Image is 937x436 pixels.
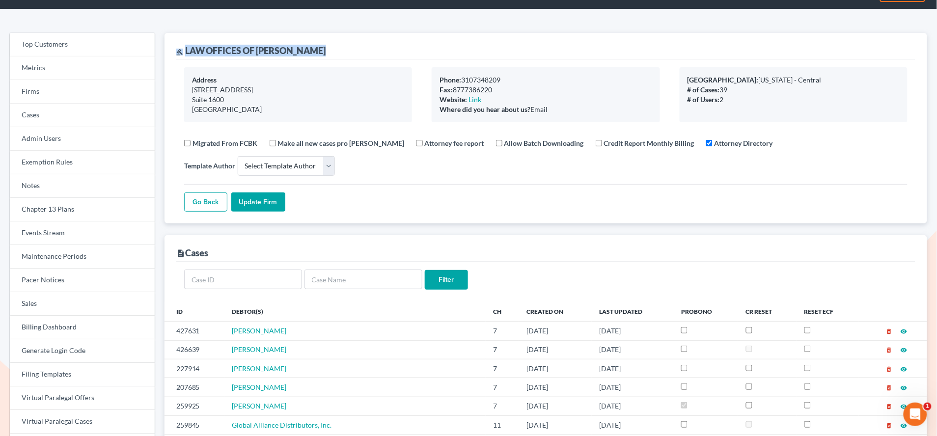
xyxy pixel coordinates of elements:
[592,416,673,435] td: [DATE]
[10,221,155,245] a: Events Stream
[886,384,893,391] i: delete_forever
[486,359,519,378] td: 7
[901,403,908,410] i: visibility
[231,192,285,212] input: Update Firm
[886,403,893,410] i: delete_forever
[519,397,592,415] td: [DATE]
[165,416,224,435] td: 259845
[165,301,224,321] th: ID
[192,95,404,105] div: Suite 1600
[468,95,481,104] a: Link
[10,104,155,127] a: Cases
[232,402,287,410] a: [PERSON_NAME]
[797,301,859,321] th: Reset ECF
[10,269,155,292] a: Pacer Notices
[232,345,287,354] a: [PERSON_NAME]
[440,76,461,84] b: Phone:
[184,270,302,289] input: Case ID
[886,383,893,391] a: delete_forever
[592,301,673,321] th: Last Updated
[904,403,927,426] iframe: Intercom live chat
[688,76,759,84] b: [GEOGRAPHIC_DATA]:
[486,416,519,435] td: 11
[10,33,155,56] a: Top Customers
[519,322,592,340] td: [DATE]
[232,383,287,391] span: [PERSON_NAME]
[715,138,773,148] label: Attorney Directory
[519,340,592,359] td: [DATE]
[232,364,287,373] a: [PERSON_NAME]
[886,421,893,429] a: delete_forever
[604,138,694,148] label: Credit Report Monthly Billing
[886,366,893,373] i: delete_forever
[738,301,797,321] th: CR Reset
[176,249,185,258] i: description
[886,327,893,335] a: delete_forever
[10,174,155,198] a: Notes
[10,386,155,410] a: Virtual Paralegal Offers
[10,80,155,104] a: Firms
[901,364,908,373] a: visibility
[592,378,673,397] td: [DATE]
[486,322,519,340] td: 7
[184,161,236,171] label: Template Author
[10,339,155,363] a: Generate Login Code
[924,403,932,410] span: 1
[440,105,652,114] div: Email
[176,247,209,259] div: Cases
[901,347,908,354] i: visibility
[592,397,673,415] td: [DATE]
[519,378,592,397] td: [DATE]
[901,366,908,373] i: visibility
[10,245,155,269] a: Maintenance Periods
[901,345,908,354] a: visibility
[10,127,155,151] a: Admin Users
[440,95,467,104] b: Website:
[886,345,893,354] a: delete_forever
[519,416,592,435] td: [DATE]
[440,85,453,94] b: Fax:
[688,95,900,105] div: 2
[10,151,155,174] a: Exemption Rules
[504,138,584,148] label: Allow Batch Downloading
[486,397,519,415] td: 7
[232,421,332,429] a: Global Alliance Distributors, Inc.
[192,76,217,84] b: Address
[886,402,893,410] a: delete_forever
[425,138,484,148] label: Attorney fee report
[901,402,908,410] a: visibility
[688,75,900,85] div: [US_STATE] - Central
[901,421,908,429] a: visibility
[425,270,468,290] input: Filter
[886,364,893,373] a: delete_forever
[901,422,908,429] i: visibility
[519,301,592,321] th: Created On
[165,359,224,378] td: 227914
[176,49,183,55] i: gavel
[176,45,326,56] div: LAW OFFICES OF [PERSON_NAME]
[304,270,422,289] input: Case Name
[192,105,404,114] div: [GEOGRAPHIC_DATA]
[165,322,224,340] td: 427631
[278,138,405,148] label: Make all new cases pro [PERSON_NAME]
[440,75,652,85] div: 3107348209
[192,85,404,95] div: [STREET_ADDRESS]
[232,327,287,335] a: [PERSON_NAME]
[901,327,908,335] a: visibility
[165,397,224,415] td: 259925
[901,384,908,391] i: visibility
[886,328,893,335] i: delete_forever
[224,301,486,321] th: Debtor(s)
[486,378,519,397] td: 7
[688,85,720,94] b: # of Cases:
[688,85,900,95] div: 39
[165,340,224,359] td: 426639
[440,85,652,95] div: 8777386220
[519,359,592,378] td: [DATE]
[10,316,155,339] a: Billing Dashboard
